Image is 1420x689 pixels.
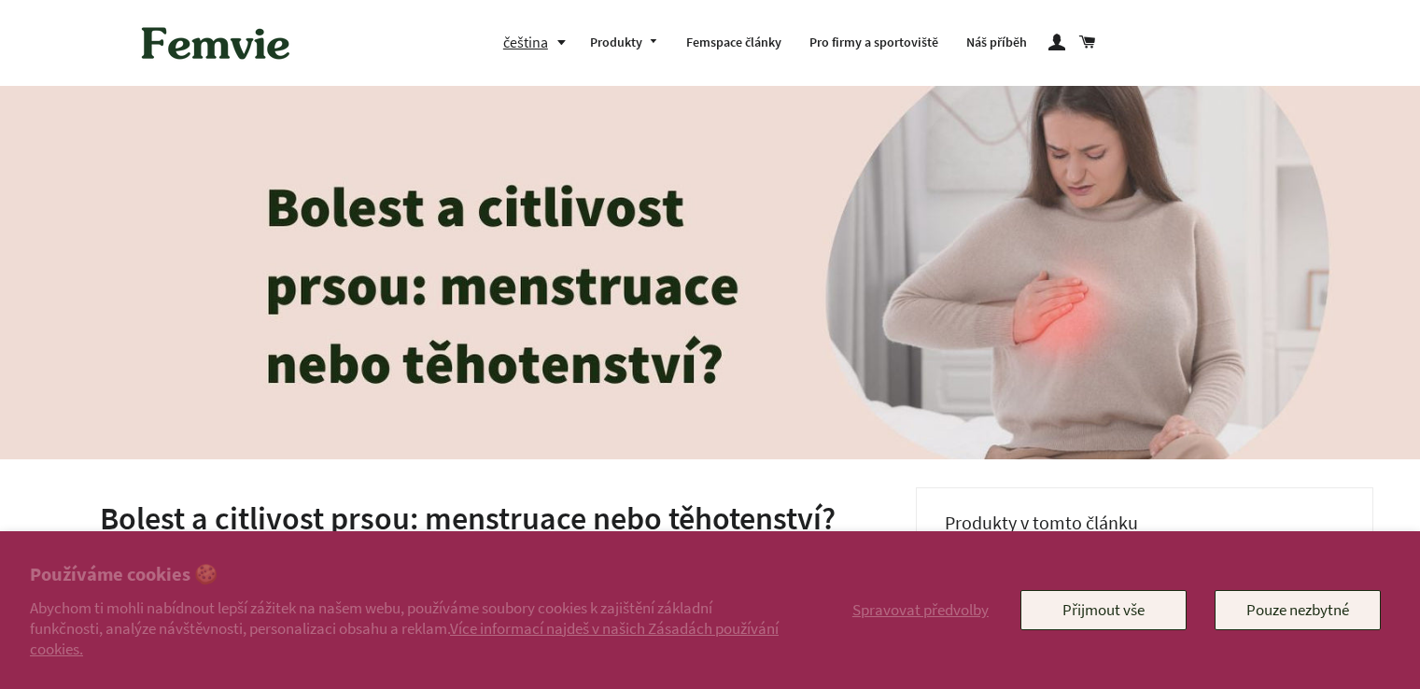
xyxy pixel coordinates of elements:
img: Femvie [132,14,300,72]
a: Více informací najdeš v našich Zásadách používání cookies. [30,618,779,659]
a: Produkty [576,19,673,67]
h2: Používáme cookies 🍪 [30,561,780,588]
button: čeština [503,30,576,55]
span: Spravovat předvolby [852,599,989,620]
button: Spravovat předvolby [849,590,992,629]
button: Přijmout vše [1020,590,1187,629]
h1: Bolest a citlivost prsou: menstruace nebo těhotenství? [47,497,888,541]
h3: Produkty v tomto článku [945,512,1344,545]
a: Náš příběh [952,19,1041,67]
button: Pouze nezbytné [1215,590,1381,629]
p: Abychom ti mohli nabídnout lepší zážitek na našem webu, používáme soubory cookies k zajištění zák... [30,598,780,659]
a: Pro firmy a sportoviště [795,19,952,67]
a: Femspace články [672,19,795,67]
